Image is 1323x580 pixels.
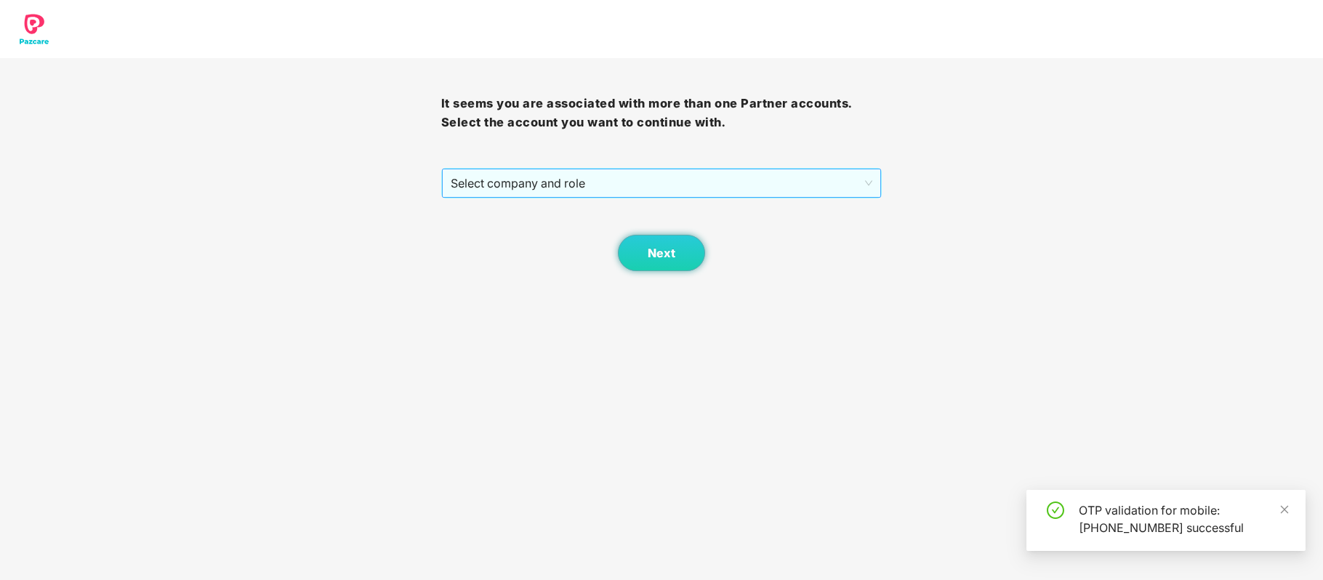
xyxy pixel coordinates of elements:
span: close [1279,504,1290,515]
span: Next [648,246,675,260]
button: Next [618,235,705,271]
span: Select company and role [451,169,873,197]
h3: It seems you are associated with more than one Partner accounts. Select the account you want to c... [441,94,882,132]
span: check-circle [1047,502,1064,519]
div: OTP validation for mobile: [PHONE_NUMBER] successful [1079,502,1288,536]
